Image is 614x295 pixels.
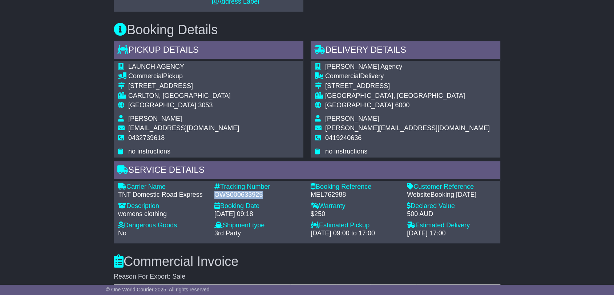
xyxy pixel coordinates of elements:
[311,230,400,238] div: [DATE] 09:00 to 17:00
[325,134,361,141] span: 0419240636
[106,287,211,292] span: © One World Courier 2025. All rights reserved.
[128,72,163,80] span: Commercial
[128,101,196,109] span: [GEOGRAPHIC_DATA]
[325,115,379,122] span: [PERSON_NAME]
[114,254,500,269] h3: Commercial Invoice
[214,191,303,199] div: OWS000633925
[128,134,165,141] span: 0432739618
[118,191,207,199] div: TNT Domestic Road Express
[118,183,207,191] div: Carrier Name
[114,161,500,181] div: Service Details
[407,183,496,191] div: Customer Reference
[407,222,496,230] div: Estimated Delivery
[128,115,182,122] span: [PERSON_NAME]
[214,222,303,230] div: Shipment type
[128,148,170,155] span: no instructions
[325,101,393,109] span: [GEOGRAPHIC_DATA]
[325,72,490,80] div: Delivery
[114,41,303,61] div: Pickup Details
[407,202,496,210] div: Declared Value
[311,222,400,230] div: Estimated Pickup
[407,191,496,199] div: WebsiteBooking [DATE]
[311,210,400,218] div: $250
[118,202,207,210] div: Description
[118,222,207,230] div: Dangerous Goods
[395,101,409,109] span: 6000
[214,230,241,237] span: 3rd Party
[128,124,239,132] span: [EMAIL_ADDRESS][DOMAIN_NAME]
[128,92,239,100] div: CARLTON, [GEOGRAPHIC_DATA]
[118,210,207,218] div: womens clothing
[128,82,239,90] div: [STREET_ADDRESS]
[114,273,500,281] div: Reason For Export: Sale
[325,72,360,80] span: Commercial
[114,23,500,37] h3: Booking Details
[325,92,490,100] div: [GEOGRAPHIC_DATA], [GEOGRAPHIC_DATA]
[214,210,303,218] div: [DATE] 09:18
[311,41,500,61] div: Delivery Details
[214,183,303,191] div: Tracking Number
[325,124,490,132] span: [PERSON_NAME][EMAIL_ADDRESS][DOMAIN_NAME]
[407,230,496,238] div: [DATE] 17:00
[128,63,184,70] span: LAUNCH AGENCY
[311,191,400,199] div: MEL762988
[128,72,239,80] div: Pickup
[325,63,402,70] span: [PERSON_NAME] Agency
[407,210,496,218] div: 500 AUD
[325,82,490,90] div: [STREET_ADDRESS]
[311,202,400,210] div: Warranty
[311,183,400,191] div: Booking Reference
[198,101,213,109] span: 3053
[214,202,303,210] div: Booking Date
[325,148,367,155] span: no instructions
[118,230,126,237] span: No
